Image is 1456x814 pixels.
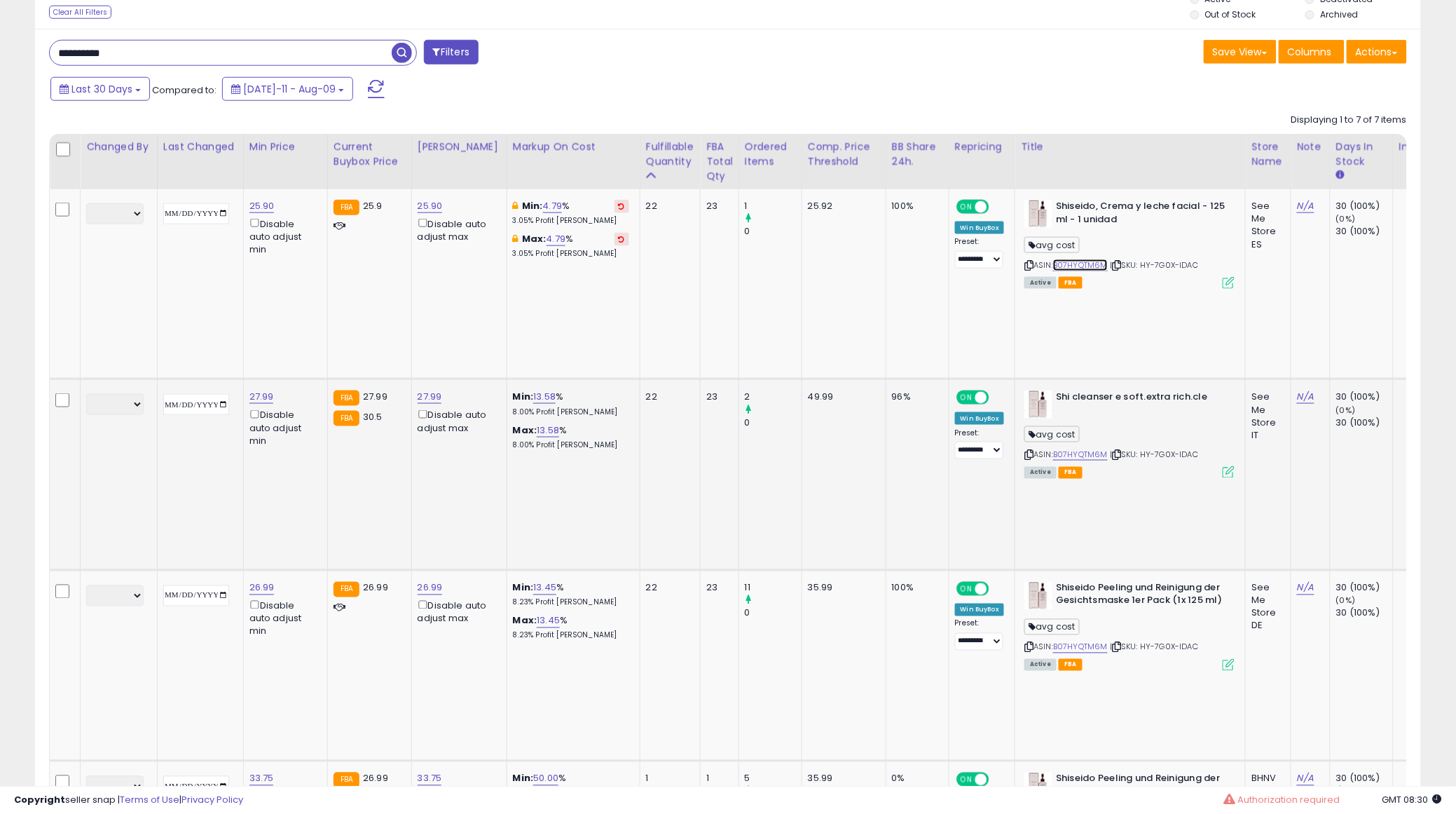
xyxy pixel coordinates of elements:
div: Markup on Cost [513,140,634,154]
div: % [513,233,629,259]
div: Clear All Filters [49,6,111,19]
button: [DATE]-11 - Aug-09 [222,77,353,101]
div: 23 [706,200,728,212]
div: 22 [646,200,689,212]
span: OFF [987,201,1010,213]
img: 41xt4I+lJRL._SL40_.jpg [1024,200,1052,228]
div: 1 [745,200,802,212]
div: Fulfillable Quantity [646,140,694,169]
a: N/A [1297,390,1314,404]
div: % [513,391,629,416]
b: Shiseido, Crema y leche facial - 125 ml - 1 unidad [1056,200,1226,229]
div: Days In Stock [1336,140,1387,169]
div: 11 [745,582,802,595]
span: | SKU: HY-7G0X-IDAC [1110,259,1198,271]
img: 41xt4I+lJRL._SL40_.jpg [1024,391,1052,419]
div: ASIN: [1024,200,1235,287]
div: Current Buybox Price [334,140,406,169]
b: Shi cleanser e soft.extra rich.cle [1056,391,1226,407]
div: 30 (100%) [1336,225,1393,238]
div: 22 [646,391,689,403]
div: 25.92 [808,200,875,212]
div: Note [1297,140,1324,154]
span: OFF [987,583,1010,595]
div: 22 [646,582,689,595]
a: 27.99 [418,390,442,404]
a: 26.99 [249,581,275,595]
div: seller snap | | [14,794,243,807]
span: | SKU: HY-7G0X-IDAC [1110,449,1198,460]
div: Ordered Items [745,140,796,169]
div: Store Name [1251,140,1285,169]
div: 30 (100%) [1336,391,1393,403]
p: 8.00% Profit [PERSON_NAME] [513,440,629,450]
a: 25.90 [418,199,443,213]
span: FBA [1059,277,1083,289]
a: B07HYQTM6M [1053,642,1108,653]
div: Changed by [86,140,151,154]
div: 30 (100%) [1336,582,1393,595]
div: 30 (100%) [1336,607,1393,620]
a: B07HYQTM6M [1053,259,1108,271]
span: avg cost [1024,426,1079,442]
div: Disable auto adjust max [418,216,496,243]
span: avg cost [1024,237,1079,253]
b: Max: [522,232,547,245]
div: Disable auto adjust max [418,407,496,435]
a: 4.79 [543,199,563,213]
span: 25.9 [363,199,383,212]
div: Preset: [955,428,1005,460]
a: 27.99 [249,390,274,404]
a: 26.99 [418,581,443,595]
small: FBA [334,391,359,406]
div: 35.99 [808,582,875,595]
div: 49.99 [808,391,875,403]
a: 25.90 [249,199,275,213]
span: avg cost [1024,619,1079,635]
div: 30 (100%) [1336,200,1393,212]
p: 8.23% Profit [PERSON_NAME] [513,631,629,641]
div: Disable auto adjust min [249,216,317,256]
span: 26.99 [363,581,388,595]
a: Privacy Policy [181,793,243,806]
div: % [513,615,629,641]
span: Compared to: [152,83,217,97]
a: 13.58 [537,423,559,437]
button: Filters [424,40,479,65]
a: 33.75 [418,772,442,786]
a: 33.75 [249,772,274,786]
b: Min: [513,390,534,403]
span: ON [958,583,975,595]
span: Columns [1288,45,1332,59]
div: Min Price [249,140,322,154]
p: 3.05% Profit [PERSON_NAME] [513,216,629,226]
div: 96% [892,391,938,403]
b: Min: [513,581,534,595]
b: Min: [513,772,534,785]
small: FBA [334,200,359,215]
small: Days In Stock. [1336,169,1345,182]
div: [PERSON_NAME] [418,140,501,154]
a: 13.45 [537,614,560,628]
p: 3.05% Profit [PERSON_NAME] [513,249,629,259]
a: N/A [1297,199,1314,213]
span: ON [958,201,975,213]
div: ASIN: [1024,391,1235,477]
small: (0%) [1336,213,1356,224]
div: Comp. Price Threshold [808,140,880,169]
a: B07HYQTM6M [1053,449,1108,461]
span: FBA [1059,659,1083,671]
b: Max: [513,614,537,628]
div: 100% [892,582,938,595]
span: 2025-09-9 08:30 GMT [1382,793,1442,806]
small: (0%) [1336,405,1356,416]
div: BB Share 24h. [892,140,943,169]
div: 23 [706,391,728,403]
div: % [513,582,629,608]
div: 0 [745,225,802,238]
label: Out of Stock [1205,8,1256,20]
span: 27.99 [363,390,387,403]
b: Min: [522,199,543,212]
div: Displaying 1 to 7 of 7 items [1291,114,1407,127]
button: Columns [1279,40,1345,64]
